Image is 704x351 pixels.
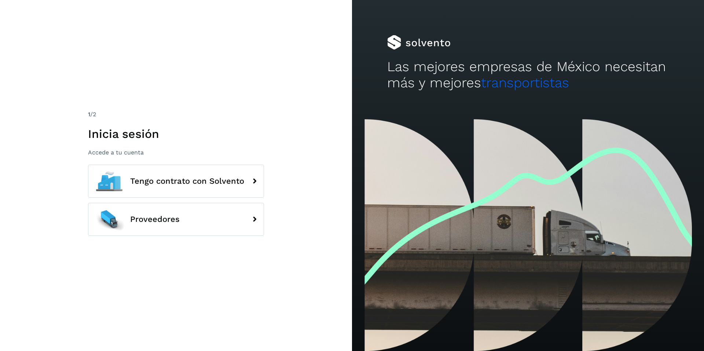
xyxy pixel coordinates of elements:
button: Tengo contrato con Solvento [88,165,264,198]
span: Proveedores [130,215,180,224]
span: Tengo contrato con Solvento [130,177,244,186]
span: transportistas [481,75,569,91]
div: /2 [88,110,264,119]
span: 1 [88,111,90,118]
h1: Inicia sesión [88,127,264,141]
h2: Las mejores empresas de México necesitan más y mejores [387,59,669,91]
button: Proveedores [88,203,264,236]
p: Accede a tu cuenta [88,149,264,156]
